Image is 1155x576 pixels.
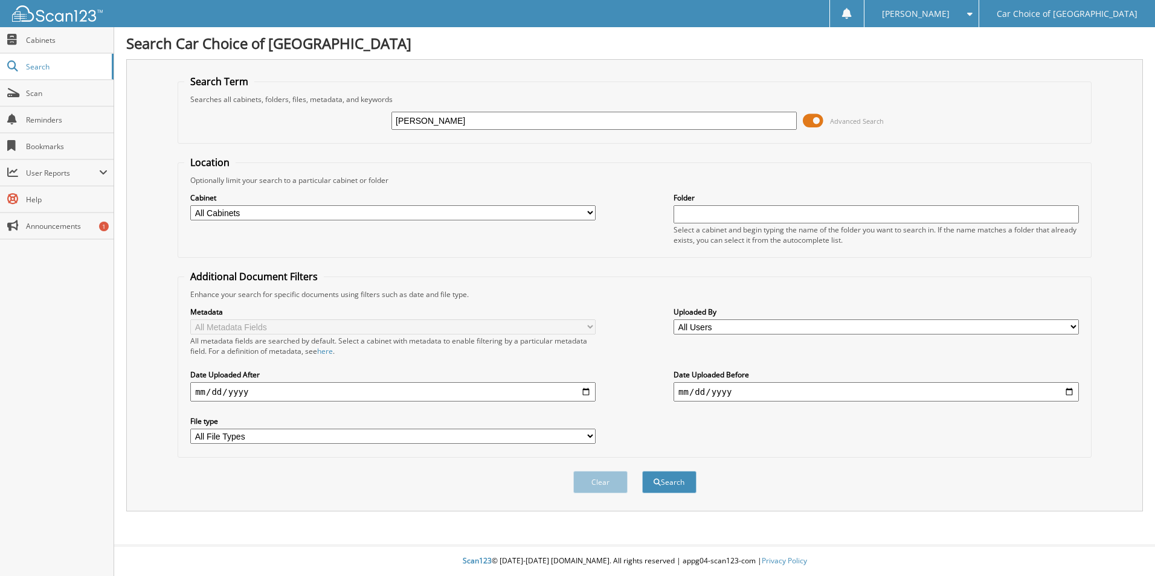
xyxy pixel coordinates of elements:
div: Select a cabinet and begin typing the name of the folder you want to search in. If the name match... [674,225,1079,245]
div: Searches all cabinets, folders, files, metadata, and keywords [184,94,1085,104]
legend: Additional Document Filters [184,270,324,283]
div: © [DATE]-[DATE] [DOMAIN_NAME]. All rights reserved | appg04-scan123-com | [114,546,1155,576]
span: User Reports [26,168,99,178]
legend: Search Term [184,75,254,88]
span: Advanced Search [830,117,884,126]
label: File type [190,416,596,426]
a: here [317,346,333,356]
label: Date Uploaded Before [674,370,1079,380]
button: Clear [573,471,628,493]
span: Reminders [26,115,108,125]
a: Privacy Policy [762,555,807,566]
span: [PERSON_NAME] [882,10,950,18]
span: Announcements [26,221,108,231]
div: All metadata fields are searched by default. Select a cabinet with metadata to enable filtering b... [190,336,596,356]
h1: Search Car Choice of [GEOGRAPHIC_DATA] [126,33,1143,53]
img: scan123-logo-white.svg [12,5,103,22]
span: Help [26,194,108,205]
input: end [674,382,1079,402]
span: Bookmarks [26,141,108,152]
input: start [190,382,596,402]
div: Optionally limit your search to a particular cabinet or folder [184,175,1085,185]
div: Enhance your search for specific documents using filters such as date and file type. [184,289,1085,299]
label: Cabinet [190,193,596,203]
label: Date Uploaded After [190,370,596,380]
label: Folder [674,193,1079,203]
legend: Location [184,156,236,169]
span: Cabinets [26,35,108,45]
label: Uploaded By [674,307,1079,317]
label: Metadata [190,307,596,317]
span: Scan123 [463,555,492,566]
span: Search [26,62,106,72]
button: Search [642,471,697,493]
div: 1 [99,222,109,231]
span: Scan [26,88,108,98]
span: Car Choice of [GEOGRAPHIC_DATA] [997,10,1137,18]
